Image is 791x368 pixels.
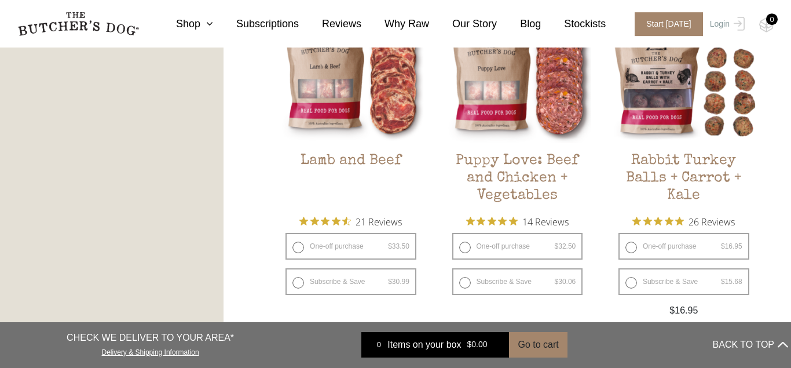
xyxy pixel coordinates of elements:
[555,242,559,250] span: $
[623,12,707,36] a: Start [DATE]
[299,16,361,32] a: Reviews
[388,242,409,250] bdi: 33.50
[632,213,735,230] button: Rated 5 out of 5 stars from 26 reviews. Jump to reviews.
[766,13,778,25] div: 0
[466,213,569,230] button: Rated 5 out of 5 stars from 14 reviews. Jump to reviews.
[388,242,392,250] span: $
[618,233,749,260] label: One-off purchase
[388,278,392,286] span: $
[610,152,758,207] h2: Rabbit Turkey Balls + Carrot + Kale
[759,17,774,32] img: TBD_Cart-Empty.png
[721,278,742,286] bdi: 15.68
[388,278,409,286] bdi: 30.99
[67,330,234,344] p: CHECK WE DELIVER TO YOUR AREA*
[713,330,788,358] button: BACK TO TOP
[452,268,583,295] label: Subscribe & Save
[370,338,387,350] div: 0
[721,242,742,250] bdi: 16.95
[285,268,416,295] label: Subscribe & Save
[213,16,299,32] a: Subscriptions
[555,242,576,250] bdi: 32.50
[299,213,402,230] button: Rated 4.6 out of 5 stars from 21 reviews. Jump to reviews.
[618,268,749,295] label: Subscribe & Save
[555,278,559,286] span: $
[689,213,735,230] span: 26 Reviews
[277,152,425,207] h2: Lamb and Beef
[541,16,606,32] a: Stockists
[669,305,675,315] span: $
[721,278,725,286] span: $
[669,305,698,315] span: 16.95
[467,340,487,349] bdi: 0.00
[153,16,213,32] a: Shop
[356,213,402,230] span: 21 Reviews
[285,233,416,260] label: One-off purchase
[361,16,429,32] a: Why Raw
[102,345,199,356] a: Delivery & Shipping Information
[721,242,725,250] span: $
[467,340,471,349] span: $
[429,16,497,32] a: Our Story
[555,278,576,286] bdi: 30.06
[444,152,592,207] h2: Puppy Love: Beef and Chicken + Vegetables
[635,12,703,36] span: Start [DATE]
[361,331,509,357] a: 0 Items on your box $0.00
[452,233,583,260] label: One-off purchase
[509,331,567,357] button: Go to cart
[707,12,745,36] a: Login
[387,337,461,351] span: Items on your box
[522,213,569,230] span: 14 Reviews
[497,16,541,32] a: Blog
